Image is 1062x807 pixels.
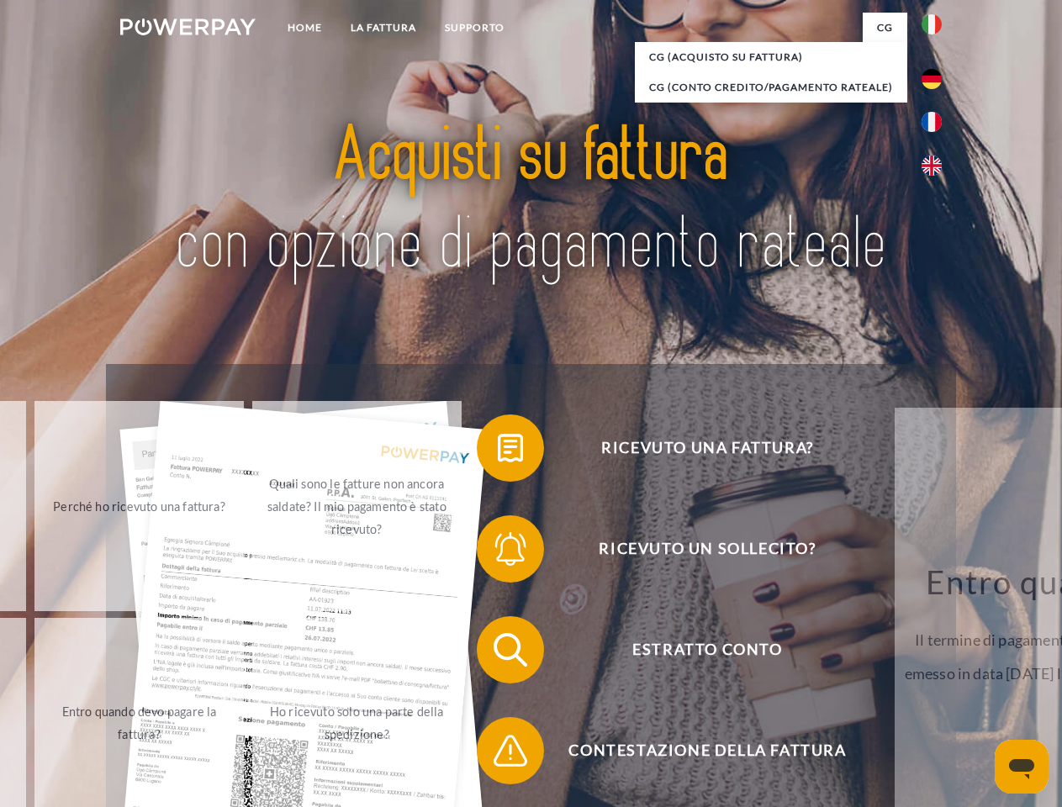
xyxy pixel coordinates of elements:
span: Contestazione della fattura [501,717,913,784]
img: de [922,69,942,89]
img: qb_warning.svg [489,730,531,772]
a: Quali sono le fatture non ancora saldate? Il mio pagamento è stato ricevuto? [252,401,462,611]
div: Ho ricevuto solo una parte della spedizione? [262,700,452,746]
a: LA FATTURA [336,13,431,43]
div: Perché ho ricevuto una fattura? [45,494,234,517]
a: CG (Acquisto su fattura) [635,42,907,72]
a: CG (Conto Credito/Pagamento rateale) [635,72,907,103]
span: Estratto conto [501,616,913,683]
iframe: Pulsante per aprire la finestra di messaggistica [995,740,1049,794]
button: Estratto conto [477,616,914,683]
button: Contestazione della fattura [477,717,914,784]
a: Home [273,13,336,43]
img: it [922,14,942,34]
img: fr [922,112,942,132]
div: Entro quando devo pagare la fattura? [45,700,234,746]
a: Supporto [431,13,519,43]
img: qb_search.svg [489,629,531,671]
img: title-powerpay_it.svg [161,81,901,322]
div: Quali sono le fatture non ancora saldate? Il mio pagamento è stato ricevuto? [262,472,452,540]
img: logo-powerpay-white.svg [120,18,256,35]
a: CG [863,13,907,43]
img: en [922,156,942,176]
